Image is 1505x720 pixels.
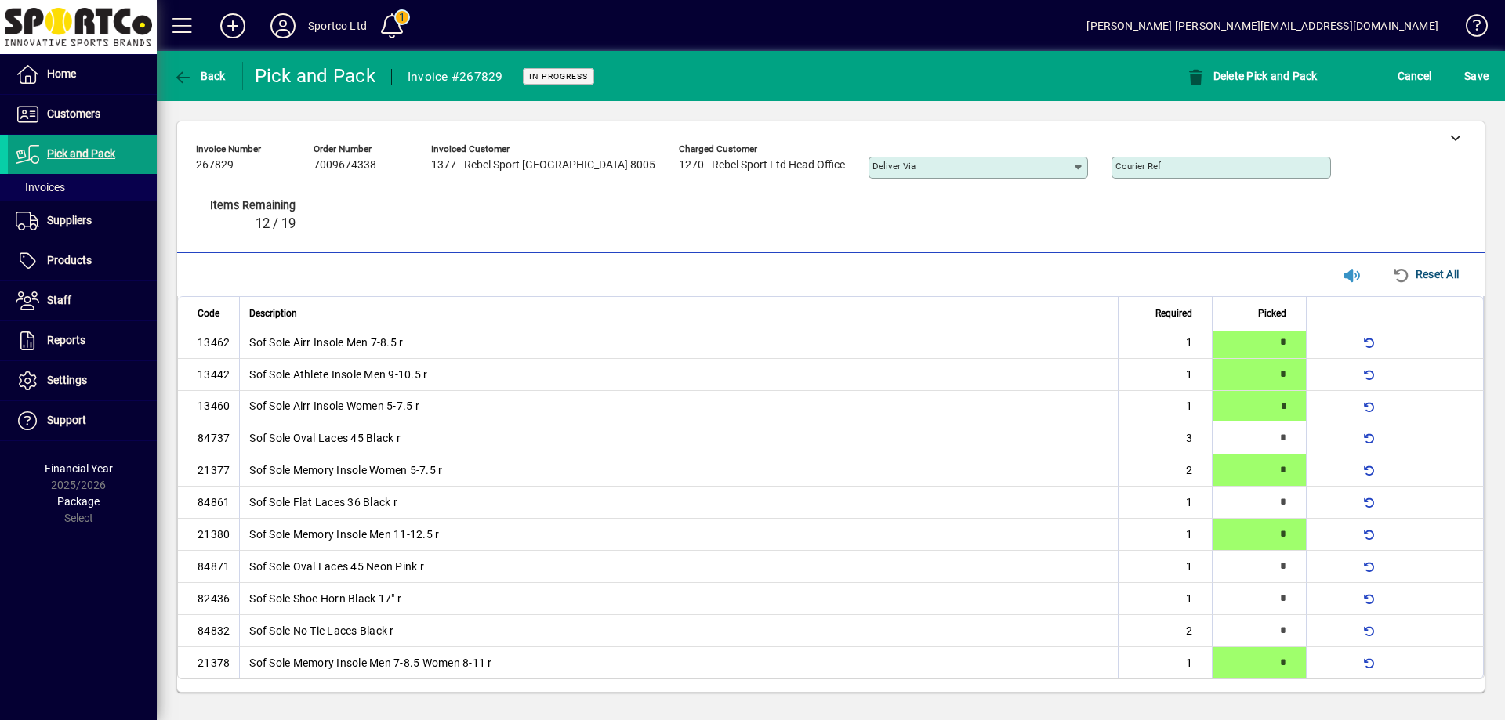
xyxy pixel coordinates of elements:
[1118,647,1212,678] td: 1
[239,391,1118,422] td: Sof Sole Airr Insole Women 5-7.5 r
[178,551,239,583] td: 84871
[208,12,258,40] button: Add
[8,241,157,280] a: Products
[239,519,1118,551] td: Sof Sole Memory Insole Men 11-12.5 r
[1394,62,1436,90] button: Cancel
[249,305,297,322] span: Description
[408,64,503,89] div: Invoice #267829
[47,334,85,346] span: Reports
[169,62,230,90] button: Back
[8,55,157,94] a: Home
[239,454,1118,487] td: Sof Sole Memory Insole Women 5-7.5 r
[308,13,367,38] div: Sportco Ltd
[1118,422,1212,454] td: 3
[178,519,239,551] td: 21380
[1118,487,1212,519] td: 1
[1118,519,1212,551] td: 1
[178,327,239,359] td: 13462
[239,551,1118,583] td: Sof Sole Oval Laces 45 Neon Pink r
[8,281,157,320] a: Staff
[1118,391,1212,422] td: 1
[239,647,1118,678] td: Sof Sole Memory Insole Men 7-8.5 Women 8-11 r
[178,359,239,391] td: 13442
[1182,62,1322,90] button: Delete Pick and Pack
[178,583,239,615] td: 82436
[57,495,100,508] span: Package
[198,305,219,322] span: Code
[314,159,376,172] span: 7009674338
[47,374,87,386] span: Settings
[679,159,845,172] span: 1270 - Rebel Sport Ltd Head Office
[529,71,588,81] span: In Progress
[1454,3,1485,54] a: Knowledge Base
[178,487,239,519] td: 84861
[47,67,76,80] span: Home
[1155,305,1192,322] span: Required
[47,107,100,120] span: Customers
[1386,260,1465,288] button: Reset All
[239,422,1118,454] td: Sof Sole Oval Laces 45 Black r
[239,359,1118,391] td: Sof Sole Athlete Insole Men 9-10.5 r
[255,63,375,89] div: Pick and Pack
[1118,454,1212,487] td: 2
[178,391,239,422] td: 13460
[239,327,1118,359] td: Sof Sole Airr Insole Men 7-8.5 r
[1118,359,1212,391] td: 1
[239,583,1118,615] td: Sof Sole Shoe Horn Black 17" r
[47,147,115,160] span: Pick and Pack
[239,615,1118,647] td: Sof Sole No Tie Laces Black r
[1464,70,1471,82] span: S
[1258,305,1286,322] span: Picked
[258,12,308,40] button: Profile
[1460,62,1492,90] button: Save
[8,174,157,201] a: Invoices
[47,414,86,426] span: Support
[8,321,157,360] a: Reports
[1086,13,1438,38] div: [PERSON_NAME] [PERSON_NAME][EMAIL_ADDRESS][DOMAIN_NAME]
[178,422,239,454] td: 84737
[47,294,71,306] span: Staff
[8,201,157,241] a: Suppliers
[1118,615,1212,647] td: 2
[872,161,916,172] mat-label: Deliver via
[239,487,1118,519] td: Sof Sole Flat Laces 36 Black r
[1398,63,1432,89] span: Cancel
[178,647,239,678] td: 21378
[1392,262,1459,287] span: Reset All
[8,361,157,400] a: Settings
[1118,327,1212,359] td: 1
[173,70,226,82] span: Back
[256,216,296,231] span: 12 / 19
[178,454,239,487] td: 21377
[178,615,239,647] td: 84832
[8,95,157,134] a: Customers
[47,214,92,226] span: Suppliers
[201,199,296,212] span: Items remaining
[1115,161,1161,172] mat-label: Courier Ref
[196,159,234,172] span: 267829
[1118,583,1212,615] td: 1
[47,254,92,266] span: Products
[8,401,157,440] a: Support
[1186,70,1318,82] span: Delete Pick and Pack
[45,462,113,475] span: Financial Year
[16,181,65,194] span: Invoices
[431,159,655,172] span: 1377 - Rebel Sport [GEOGRAPHIC_DATA] 8005
[157,62,243,90] app-page-header-button: Back
[1464,63,1489,89] span: ave
[1118,551,1212,583] td: 1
